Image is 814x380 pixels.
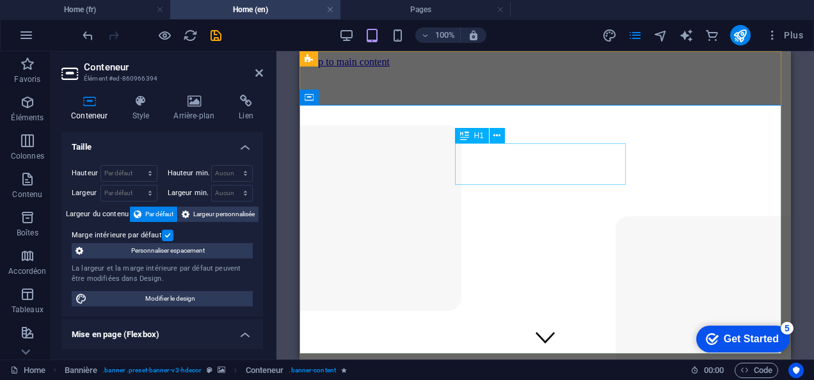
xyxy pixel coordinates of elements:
span: Code [740,363,772,378]
label: Hauteur min. [168,170,211,177]
span: Cliquez pour sélectionner. Double-cliquez pour modifier. [246,363,284,378]
i: Cet élément contient une animation. [341,367,347,374]
h4: Style [122,95,164,122]
h2: Conteneur [84,61,263,73]
h4: Pages [340,3,511,17]
label: Largeur [72,189,100,196]
label: Hauteur [72,170,100,177]
button: reload [182,28,198,43]
h4: Lien [229,95,263,122]
h6: 100% [435,28,455,43]
i: Pages (Ctrl+Alt+S) [628,28,642,43]
button: save [208,28,223,43]
button: Largeur personnalisée [178,207,259,222]
span: Cliquez pour sélectionner. Double-cliquez pour modifier. [65,363,98,378]
i: Cet élément contient un arrière-plan. [218,367,225,374]
button: Modifier le design [72,291,253,306]
h4: Taille [61,132,263,155]
button: Personnaliser espacement [72,243,253,258]
a: Cliquez pour annuler la sélection. Double-cliquez pour ouvrir Pages. [10,363,45,378]
button: publish [730,25,751,45]
h6: Durée de la session [690,363,724,378]
h4: Mise en page (Flexbox) [61,319,263,342]
label: Marge intérieure par défaut [72,228,162,243]
label: Largeur du contenu [66,207,130,222]
button: Par défaut [130,207,177,222]
i: Annuler : Modifier les pages (Ctrl+Z) [81,28,95,43]
div: Get Started [35,14,90,26]
p: Tableaux [12,305,44,315]
button: undo [80,28,95,43]
span: Modifier le design [91,291,249,306]
button: Code [735,363,778,378]
button: commerce [705,28,720,43]
button: Cliquez ici pour quitter le mode Aperçu et poursuivre l'édition. [157,28,172,43]
p: Colonnes [11,151,44,161]
button: Plus [761,25,808,45]
h4: Home (en) [170,3,340,17]
a: Skip to main content [5,5,90,16]
label: Largeur min. [168,189,211,196]
div: 5 [92,3,104,15]
i: Actualiser la page [183,28,198,43]
nav: breadcrumb [65,363,347,378]
h4: Conteneur [61,95,122,122]
button: design [602,28,618,43]
span: . banner-content [289,363,335,378]
h3: Élément #ed-860966394 [84,73,237,84]
p: Éléments [11,113,44,123]
i: Enregistrer (Ctrl+S) [209,28,223,43]
h4: Arrière-plan [164,95,229,122]
span: . banner .preset-banner-v3-hdecor [102,363,202,378]
p: Boîtes [17,228,38,238]
i: Lors du redimensionnement, ajuster automatiquement le niveau de zoom en fonction de l'appareil sé... [468,29,479,41]
button: Usercentrics [788,363,804,378]
button: text_generator [679,28,694,43]
i: Design (Ctrl+Alt+Y) [602,28,617,43]
button: 100% [415,28,461,43]
i: Cet élément est une présélection personnalisable. [207,367,212,374]
p: Contenu [12,189,42,200]
span: H1 [474,132,484,139]
span: 00 00 [704,363,724,378]
span: Par défaut [145,207,173,222]
span: Largeur personnalisée [193,207,255,222]
div: La largeur et la marge intérieure par défaut peuvent être modifiées dans Design. [72,264,253,285]
button: navigator [653,28,669,43]
span: : [713,365,715,375]
button: pages [628,28,643,43]
div: Get Started 5 items remaining, 0% complete [7,6,100,33]
p: Accordéon [8,266,46,276]
span: Personnaliser espacement [87,243,249,258]
p: Favoris [14,74,40,84]
span: Plus [766,29,803,42]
